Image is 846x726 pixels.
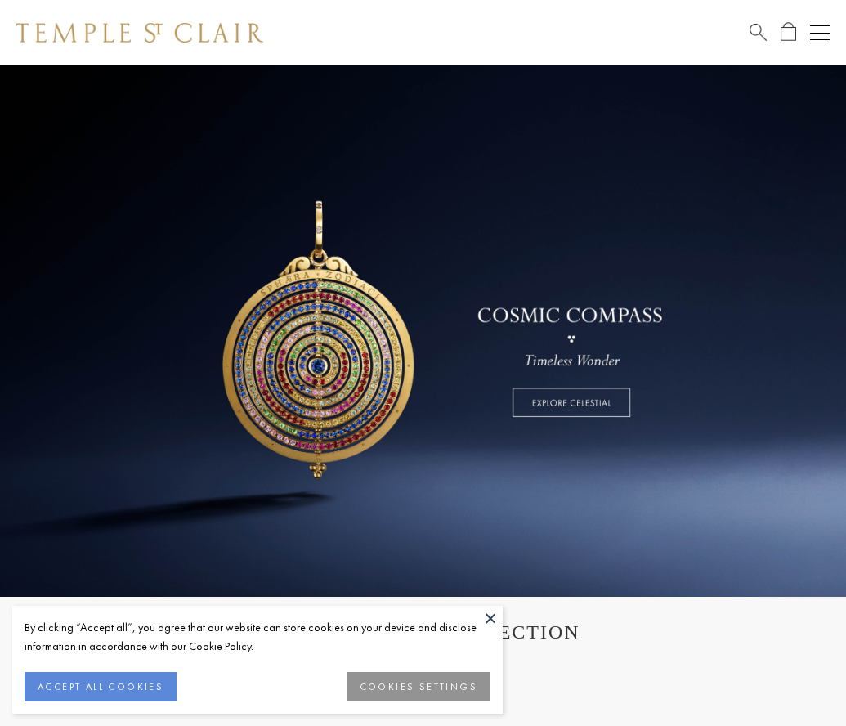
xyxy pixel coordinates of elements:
a: Open Shopping Bag [781,22,796,43]
button: Open navigation [810,23,830,43]
a: Search [750,22,767,43]
button: COOKIES SETTINGS [347,672,490,701]
button: ACCEPT ALL COOKIES [25,672,177,701]
div: By clicking “Accept all”, you agree that our website can store cookies on your device and disclos... [25,618,490,656]
img: Temple St. Clair [16,23,263,43]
